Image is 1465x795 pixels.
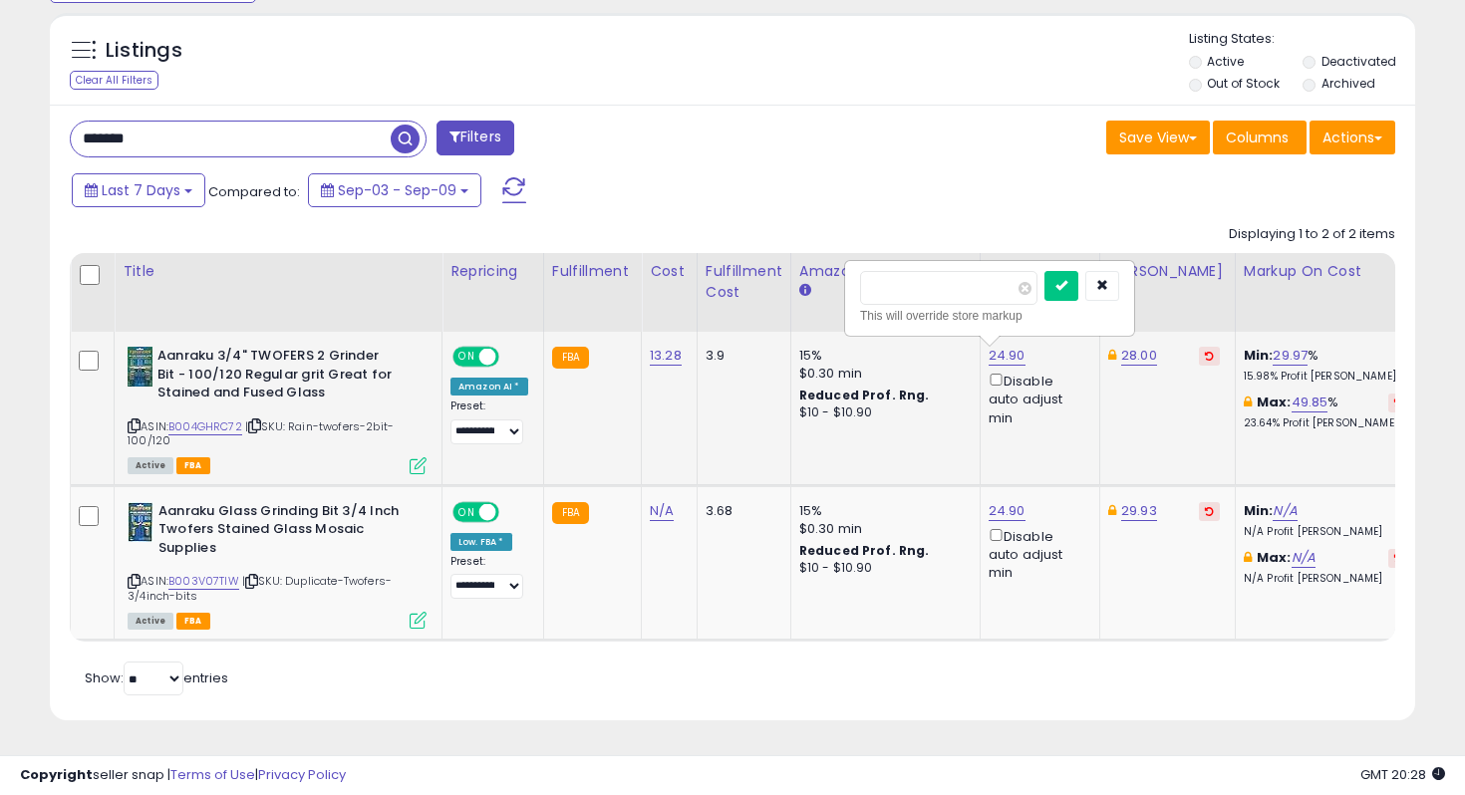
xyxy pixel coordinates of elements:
[85,668,228,687] span: Show: entries
[1244,572,1409,586] p: N/A Profit [PERSON_NAME]
[128,347,152,387] img: 51DVDYy9WhL._SL40_.jpg
[176,457,210,474] span: FBA
[1244,416,1409,430] p: 23.64% Profit [PERSON_NAME]
[552,502,589,524] small: FBA
[1244,347,1409,384] div: %
[168,573,239,590] a: B003V07TIW
[989,370,1084,427] div: Disable auto adjust min
[72,173,205,207] button: Last 7 Days
[450,378,528,396] div: Amazon AI *
[102,180,180,200] span: Last 7 Days
[1189,30,1416,49] p: Listing States:
[989,346,1025,366] a: 24.90
[128,457,173,474] span: All listings currently available for purchase on Amazon
[1235,253,1424,332] th: The percentage added to the cost of goods (COGS) that forms the calculator for Min & Max prices.
[799,261,972,282] div: Amazon Fees
[860,306,1119,326] div: This will override store markup
[123,261,434,282] div: Title
[450,533,512,551] div: Low. FBA *
[1244,501,1274,520] b: Min:
[20,765,93,784] strong: Copyright
[1226,128,1289,147] span: Columns
[799,365,965,383] div: $0.30 min
[450,399,528,444] div: Preset:
[799,404,965,421] div: $10 - $10.90
[706,347,775,365] div: 3.9
[157,347,400,407] b: Aanraku 3/4" TWOFERS 2 Grinder Bit - 100/120 Regular grit Great for Stained and Fused Glass
[1244,346,1274,365] b: Min:
[496,503,528,520] span: OFF
[552,261,633,282] div: Fulfillment
[1273,501,1297,521] a: N/A
[70,71,158,90] div: Clear All Filters
[1213,121,1307,154] button: Columns
[799,502,965,520] div: 15%
[1321,53,1396,70] label: Deactivated
[1229,225,1395,244] div: Displaying 1 to 2 of 2 items
[1244,394,1409,430] div: %
[799,282,811,300] small: Amazon Fees.
[258,765,346,784] a: Privacy Policy
[128,418,394,448] span: | SKU: Rain-twofers-2bit-100/120
[1292,548,1316,568] a: N/A
[1207,75,1280,92] label: Out of Stock
[128,613,173,630] span: All listings currently available for purchase on Amazon
[176,613,210,630] span: FBA
[1257,393,1292,411] b: Max:
[1257,548,1292,567] b: Max:
[170,765,255,784] a: Terms of Use
[799,387,930,403] b: Reduced Prof. Rng.
[1244,261,1416,282] div: Markup on Cost
[1310,121,1395,154] button: Actions
[799,560,965,577] div: $10 - $10.90
[106,37,182,65] h5: Listings
[989,525,1084,583] div: Disable auto adjust min
[799,347,965,365] div: 15%
[1108,261,1227,282] div: [PERSON_NAME]
[706,502,775,520] div: 3.68
[450,555,528,600] div: Preset:
[128,347,427,472] div: ASIN:
[450,261,535,282] div: Repricing
[128,502,427,628] div: ASIN:
[650,261,689,282] div: Cost
[799,520,965,538] div: $0.30 min
[706,261,782,303] div: Fulfillment Cost
[1321,75,1375,92] label: Archived
[158,502,401,563] b: Aanraku Glass Grinding Bit 3/4 Inch Twofers Stained Glass Mosaic Supplies
[496,349,528,366] span: OFF
[1121,501,1157,521] a: 29.93
[799,542,930,559] b: Reduced Prof. Rng.
[1244,525,1409,539] p: N/A Profit [PERSON_NAME]
[454,349,479,366] span: ON
[989,501,1025,521] a: 24.90
[1273,346,1308,366] a: 29.97
[338,180,456,200] span: Sep-03 - Sep-09
[1207,53,1244,70] label: Active
[650,346,682,366] a: 13.28
[1121,346,1157,366] a: 28.00
[650,501,674,521] a: N/A
[20,766,346,785] div: seller snap | |
[552,347,589,369] small: FBA
[128,502,153,542] img: 51DXcpCnBOL._SL40_.jpg
[308,173,481,207] button: Sep-03 - Sep-09
[1106,121,1210,154] button: Save View
[1244,370,1409,384] p: 15.98% Profit [PERSON_NAME]
[128,573,392,603] span: | SKU: Duplicate-Twofers-3/4inch-bits
[454,503,479,520] span: ON
[437,121,514,155] button: Filters
[1292,393,1328,412] a: 49.85
[1360,765,1445,784] span: 2025-09-17 20:28 GMT
[208,182,300,201] span: Compared to:
[168,418,242,435] a: B004GHRC72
